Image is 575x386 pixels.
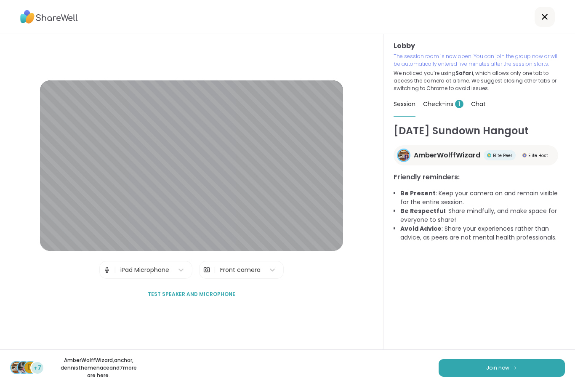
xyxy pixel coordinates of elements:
[20,7,78,27] img: ShareWell Logo
[28,362,33,373] span: d
[513,365,518,370] img: ShareWell Logomark
[220,266,261,274] div: Front camera
[18,362,29,373] img: anchor
[120,266,169,274] div: iPad Microphone
[394,100,415,108] span: Session
[394,172,565,182] h3: Friendly reminders:
[34,364,41,373] span: +7
[214,261,216,278] span: |
[400,207,565,224] li: : Share mindfully, and make space for everyone to share!
[414,150,480,160] span: AmberWolffWizard
[203,261,210,278] img: Camera
[394,69,565,92] p: We noticed you’re using , which allows only one tab to access the camera at a time. We suggest cl...
[528,152,548,159] span: Elite Host
[394,123,565,138] h1: [DATE] Sundown Hangout
[522,153,527,157] img: Elite Host
[423,100,463,108] span: Check-ins
[398,150,409,161] img: AmberWolffWizard
[144,285,239,303] button: Test speaker and microphone
[487,153,491,157] img: Elite Peer
[455,100,463,108] span: 1
[400,207,445,215] b: Be Respectful
[400,189,565,207] li: : Keep your camera on and remain visible for the entire session.
[439,359,565,377] button: Join now
[400,224,442,233] b: Avoid Advice
[148,290,235,298] span: Test speaker and microphone
[394,145,558,165] a: AmberWolffWizardAmberWolffWizardElite PeerElite PeerElite HostElite Host
[51,357,146,379] p: AmberWolffWizard , anchor , dennisthemenace and 7 more are here.
[400,189,436,197] b: Be Present
[11,362,23,373] img: AmberWolffWizard
[114,261,116,278] span: |
[455,69,473,77] b: Safari
[471,100,486,108] span: Chat
[400,224,565,242] li: : Share your experiences rather than advice, as peers are not mental health professionals.
[394,41,565,51] h3: Lobby
[486,364,509,372] span: Join now
[103,261,111,278] img: Microphone
[493,152,512,159] span: Elite Peer
[394,53,565,68] p: The session room is now open. You can join the group now or will be automatically entered five mi...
